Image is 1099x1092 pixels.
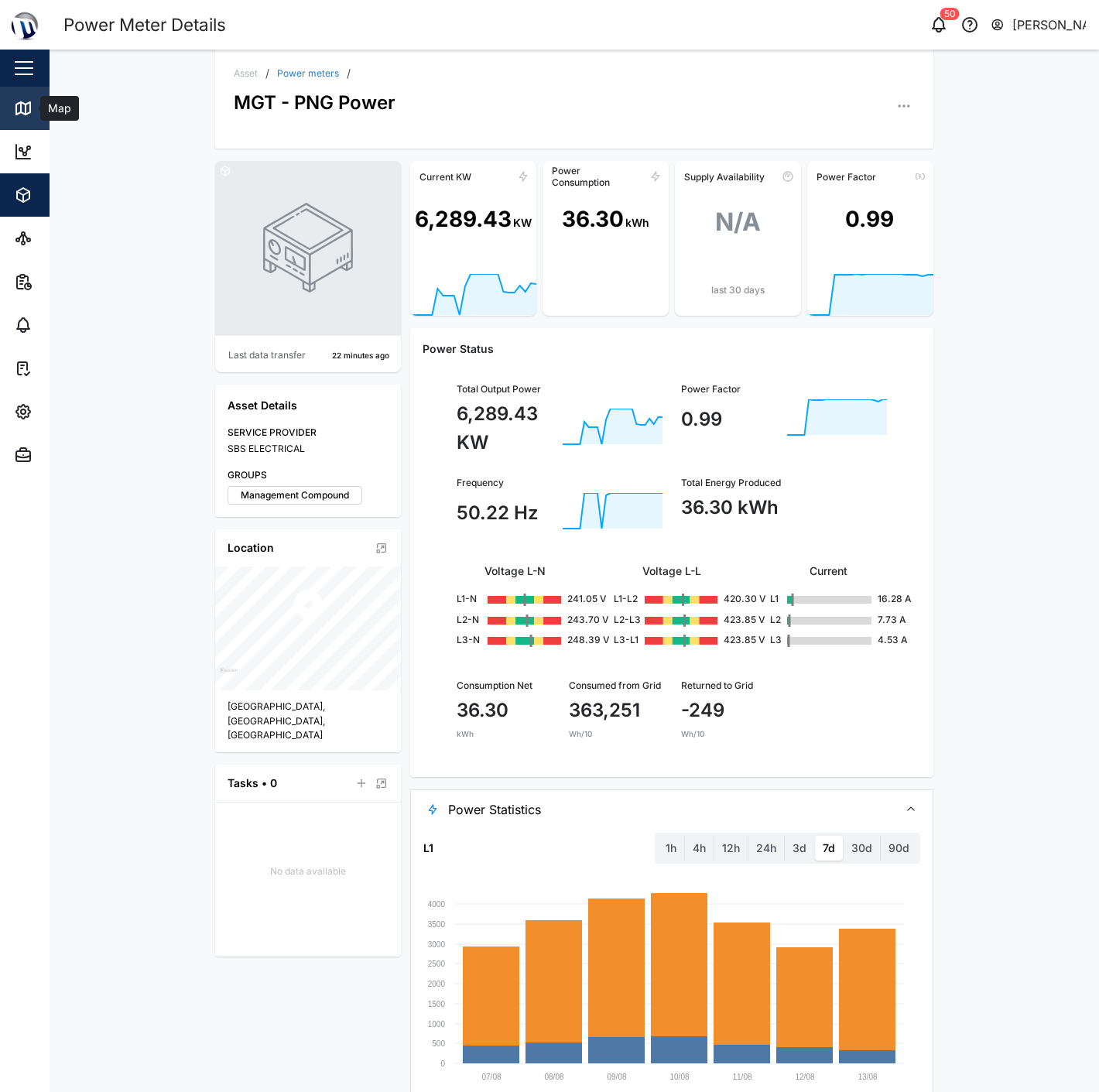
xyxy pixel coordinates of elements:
div: -249 [681,696,775,724]
div: 243.70 V [567,613,573,628]
div: L1-N [457,592,481,607]
div: L2 [770,613,781,628]
button: Power Statistics [411,790,933,829]
div: 423.85 V [724,613,730,628]
div: 36.30 [457,696,550,724]
div: 50 [940,8,960,20]
div: L2-N [457,613,481,628]
div: Map marker [289,587,327,628]
text: 500 [432,1039,445,1048]
label: 7d [815,836,843,861]
div: 16.28 A [878,592,887,607]
div: N/A [715,203,761,241]
text: 12/08 [795,1073,814,1081]
div: Power Factor [681,382,887,397]
text: 1500 [428,1000,446,1008]
div: Asset [234,69,258,78]
div: 6,289.43 KW [457,399,556,457]
div: L1-L2 [614,592,639,607]
text: 3000 [428,940,446,949]
div: Voltage L-L [614,563,731,580]
div: Power Consumption [552,165,633,188]
div: Power Status [423,341,921,358]
div: L3-L1 [614,633,639,648]
div: Voltage L-N [457,563,573,580]
text: 4000 [428,900,446,909]
span: Power Statistics [448,790,886,829]
div: L3-N [457,633,481,648]
div: 36.30 kWh [681,493,887,522]
div: L1 [423,840,433,857]
div: 248.39 V [567,633,573,648]
label: 3d [785,836,814,861]
div: Dashboard [40,143,110,160]
div: 423.85 V [724,633,730,648]
img: Main Logo [8,8,42,42]
div: Tasks • 0 [228,775,277,792]
div: 363,251 [569,696,662,724]
div: Total Output Power [457,382,662,397]
div: 22 minutes ago [332,350,389,362]
text: 09/08 [607,1073,626,1081]
div: 36.30 [562,203,624,236]
text: 0 [440,1059,445,1068]
label: Management Compound [228,486,362,505]
div: Returned to Grid [681,679,775,693]
button: [PERSON_NAME] [990,14,1087,36]
label: 30d [844,836,880,861]
text: 2500 [428,960,446,968]
div: Sites [40,230,77,247]
div: Total Energy Produced [681,476,887,491]
label: 12h [714,836,748,861]
div: Wh/10 [681,728,775,741]
div: 0.99 [681,405,781,433]
div: Frequency [457,476,662,491]
div: Consumption Net [457,679,550,693]
text: 08/08 [544,1073,563,1081]
div: Reports [40,273,93,290]
label: 24h [748,836,784,861]
div: Asset Details [228,397,389,414]
div: 50.22 Hz [457,498,556,527]
div: Settings [40,403,95,420]
div: / [265,68,269,79]
div: [GEOGRAPHIC_DATA], [GEOGRAPHIC_DATA], [GEOGRAPHIC_DATA] [228,700,389,743]
div: Tasks [40,360,83,377]
div: 6,289.43 [415,203,512,236]
text: 10/08 [669,1073,689,1081]
div: L1 [770,592,781,607]
div: 241.05 V [567,592,573,607]
a: Mapbox logo [220,668,238,686]
div: 0.99 [845,203,894,236]
label: 1h [658,836,684,861]
div: Last data transfer [228,348,306,363]
div: SBS ELECTRICAL [228,442,389,457]
text: 07/08 [481,1073,501,1081]
div: kWh [625,214,649,231]
img: POWER_METER photo [258,198,358,297]
div: SERVICE PROVIDER [228,426,389,440]
div: Location [228,539,274,556]
div: Supply Availability [684,171,765,183]
label: 90d [881,836,917,861]
a: Power meters [277,69,339,78]
text: 13/08 [858,1073,877,1081]
text: 3500 [428,920,446,929]
div: / [347,68,351,79]
div: Power Factor [817,171,876,183]
div: Consumed from Grid [569,679,662,693]
div: MGT - PNG Power [234,79,395,117]
label: 4h [685,836,714,861]
div: Current [770,563,887,580]
div: Power Meter Details [63,12,226,39]
div: kWh [457,728,550,741]
div: Map [40,100,75,117]
div: Alarms [40,317,88,334]
div: Assets [40,187,88,204]
text: 1000 [428,1020,446,1029]
div: [PERSON_NAME] [1012,15,1087,35]
div: L2-L3 [614,613,639,628]
div: last 30 days [675,283,801,298]
div: Wh/10 [569,728,662,741]
div: 7.73 A [878,613,887,628]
